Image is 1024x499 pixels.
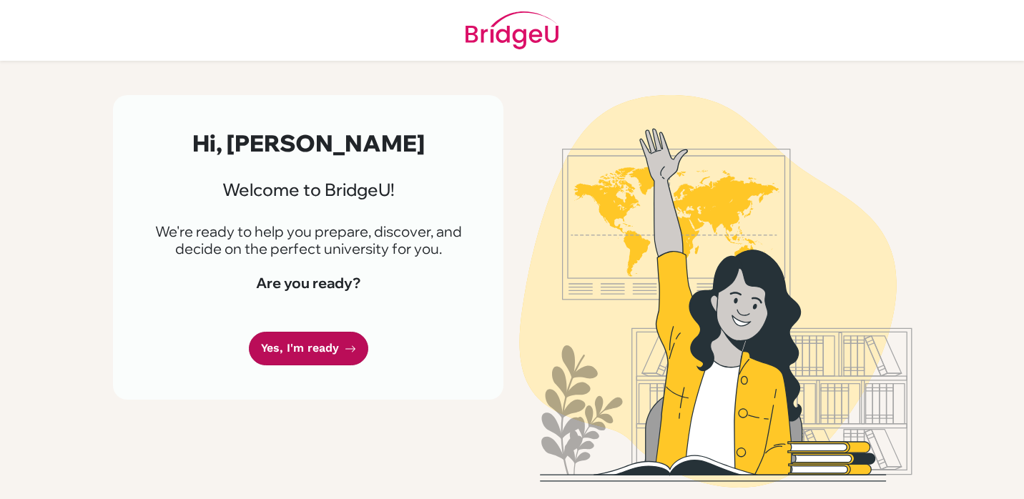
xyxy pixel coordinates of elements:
h2: Hi, [PERSON_NAME] [147,129,469,157]
h3: Welcome to BridgeU! [147,179,469,200]
a: Yes, I'm ready [249,332,368,365]
h4: Are you ready? [147,275,469,292]
p: We're ready to help you prepare, discover, and decide on the perfect university for you. [147,223,469,257]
